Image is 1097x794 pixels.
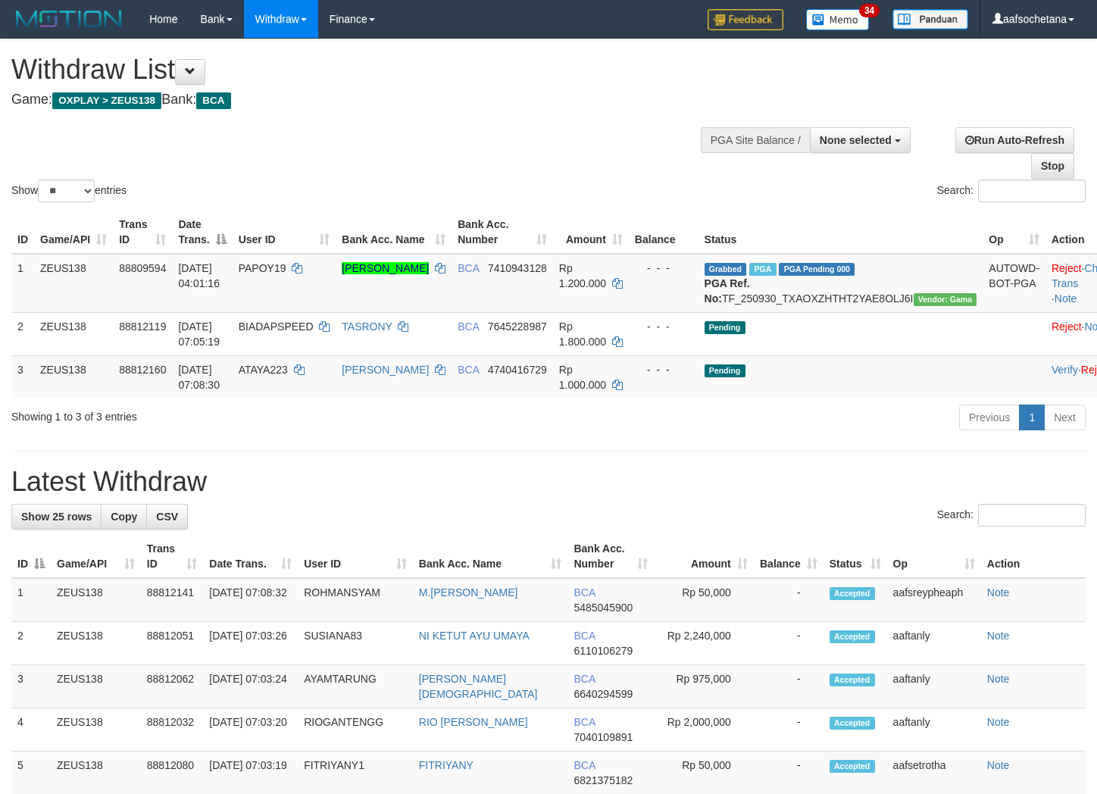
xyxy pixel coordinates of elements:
[458,262,479,274] span: BCA
[203,535,298,578] th: Date Trans.: activate to sort column ascending
[141,665,204,708] td: 88812062
[699,211,983,254] th: Status
[983,254,1045,313] td: AUTOWD-BOT-PGA
[981,535,1086,578] th: Action
[419,586,518,599] a: M.[PERSON_NAME]
[119,262,166,274] span: 88809594
[1052,262,1082,274] a: Reject
[1055,292,1077,305] a: Note
[830,630,875,643] span: Accepted
[488,262,547,274] span: Copy 7410943128 to clipboard
[887,665,981,708] td: aaftanly
[635,319,692,334] div: - - -
[239,364,288,376] span: ATAYA223
[574,673,595,685] span: BCA
[113,211,172,254] th: Trans ID: activate to sort column ascending
[34,254,113,313] td: ZEUS138
[987,759,1010,771] a: Note
[203,708,298,752] td: [DATE] 07:03:20
[11,665,51,708] td: 3
[239,262,286,274] span: PAPOY19
[51,535,141,578] th: Game/API: activate to sort column ascending
[141,578,204,622] td: 88812141
[705,364,745,377] span: Pending
[11,92,716,108] h4: Game: Bank:
[830,674,875,686] span: Accepted
[635,261,692,276] div: - - -
[11,211,34,254] th: ID
[754,578,824,622] td: -
[978,504,1086,527] input: Search:
[196,92,230,109] span: BCA
[754,708,824,752] td: -
[1044,405,1086,430] a: Next
[574,645,633,657] span: Copy 6110106279 to clipboard
[629,211,699,254] th: Balance
[178,262,220,289] span: [DATE] 04:01:16
[779,263,855,276] span: PGA Pending
[654,578,754,622] td: Rp 50,000
[11,355,34,399] td: 3
[51,578,141,622] td: ZEUS138
[419,759,473,771] a: FITRIYANY
[203,578,298,622] td: [DATE] 07:08:32
[172,211,232,254] th: Date Trans.: activate to sort column descending
[34,211,113,254] th: Game/API: activate to sort column ascending
[937,180,1086,202] label: Search:
[705,277,750,305] b: PGA Ref. No:
[342,262,429,274] a: [PERSON_NAME]
[141,535,204,578] th: Trans ID: activate to sort column ascending
[51,708,141,752] td: ZEUS138
[574,630,595,642] span: BCA
[1052,364,1078,376] a: Verify
[11,467,1086,497] h1: Latest Withdraw
[559,320,606,348] span: Rp 1.800.000
[298,622,413,665] td: SUSIANA83
[178,364,220,391] span: [DATE] 07:08:30
[567,535,653,578] th: Bank Acc. Number: activate to sort column ascending
[203,622,298,665] td: [DATE] 07:03:26
[11,403,445,424] div: Showing 1 to 3 of 3 entries
[11,312,34,355] td: 2
[699,254,983,313] td: TF_250930_TXAOXZHTHT2YAE8OLJ6I
[52,92,161,109] span: OXPLAY > ZEUS138
[754,622,824,665] td: -
[810,127,911,153] button: None selected
[559,364,606,391] span: Rp 1.000.000
[413,535,568,578] th: Bank Acc. Name: activate to sort column ascending
[488,320,547,333] span: Copy 7645228987 to clipboard
[559,262,606,289] span: Rp 1.200.000
[859,4,880,17] span: 34
[574,716,595,728] span: BCA
[298,665,413,708] td: AYAMTARUNG
[1031,153,1074,179] a: Stop
[141,622,204,665] td: 88812051
[34,312,113,355] td: ZEUS138
[887,708,981,752] td: aaftanly
[488,364,547,376] span: Copy 4740416729 to clipboard
[705,321,745,334] span: Pending
[21,511,92,523] span: Show 25 rows
[419,673,538,700] a: [PERSON_NAME][DEMOGRAPHIC_DATA]
[239,320,314,333] span: BIADAPSPEED
[937,504,1086,527] label: Search:
[705,263,747,276] span: Grabbed
[178,320,220,348] span: [DATE] 07:05:19
[654,535,754,578] th: Amount: activate to sort column ascending
[830,587,875,600] span: Accepted
[233,211,336,254] th: User ID: activate to sort column ascending
[701,127,810,153] div: PGA Site Balance /
[987,673,1010,685] a: Note
[830,717,875,730] span: Accepted
[146,504,188,530] a: CSV
[458,320,479,333] span: BCA
[452,211,553,254] th: Bank Acc. Number: activate to sort column ascending
[806,9,870,30] img: Button%20Memo.svg
[654,622,754,665] td: Rp 2,240,000
[38,180,95,202] select: Showentries
[11,578,51,622] td: 1
[11,708,51,752] td: 4
[820,134,892,146] span: None selected
[11,254,34,313] td: 1
[336,211,452,254] th: Bank Acc. Name: activate to sort column ascending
